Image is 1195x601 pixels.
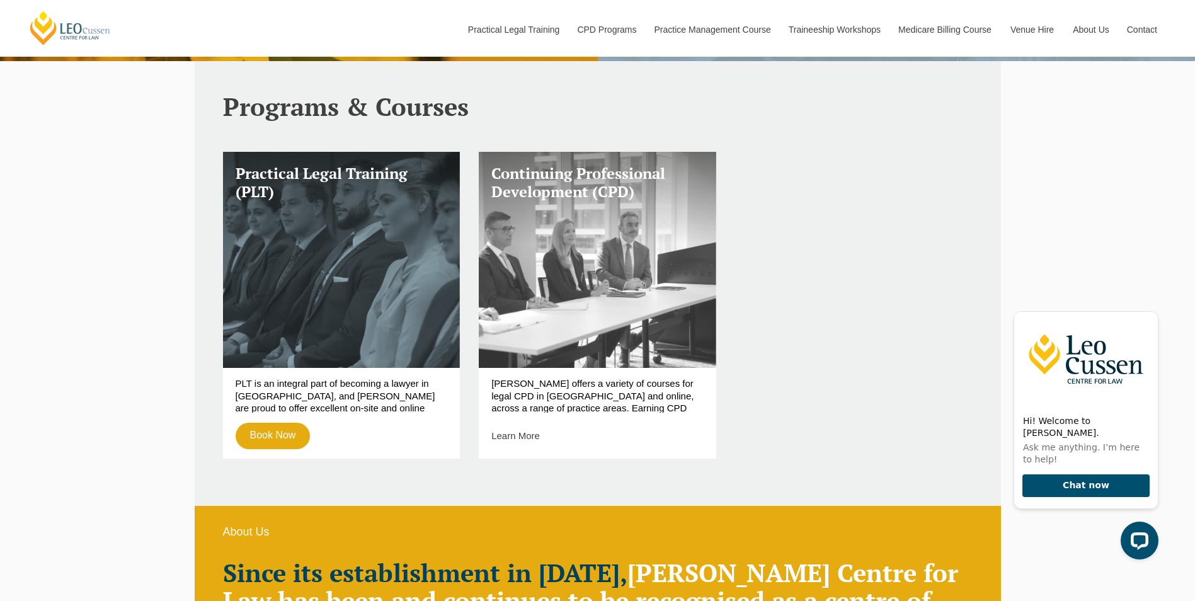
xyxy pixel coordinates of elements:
iframe: LiveChat chat widget [1003,300,1164,570]
a: Book Now [236,423,311,449]
a: CPD Programs [568,3,644,57]
a: Practical Legal Training (PLT) [223,152,460,368]
p: [PERSON_NAME] offers a variety of courses for legal CPD in [GEOGRAPHIC_DATA] and online, across a... [491,377,704,413]
a: Venue Hire [1001,3,1063,57]
a: Traineeship Workshops [779,3,889,57]
h3: Practical Legal Training (PLT) [236,164,448,201]
a: Learn More [491,430,540,441]
strong: Since its establishment in [DATE], [223,556,627,589]
h2: Programs & Courses [223,93,973,120]
p: PLT is an integral part of becoming a lawyer in [GEOGRAPHIC_DATA], and [PERSON_NAME] are proud to... [236,377,448,413]
a: Practical Legal Training [459,3,568,57]
a: Contact [1118,3,1167,57]
h6: About Us [223,526,973,539]
a: Medicare Billing Course [889,3,1001,57]
a: Practice Management Course [645,3,779,57]
h3: Continuing Professional Development (CPD) [491,164,704,201]
a: About Us [1063,3,1118,57]
a: Continuing Professional Development (CPD) [479,152,716,368]
a: [PERSON_NAME] Centre for Law [28,10,112,46]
